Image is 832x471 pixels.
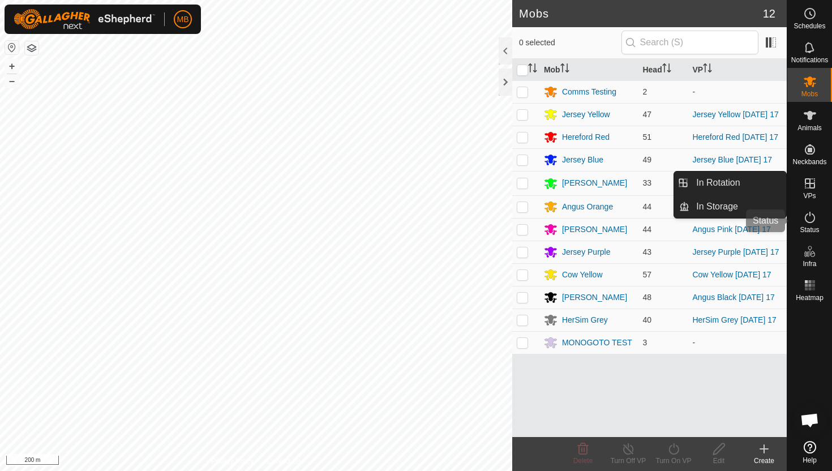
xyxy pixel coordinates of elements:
a: HerSim Grey [DATE] 17 [692,315,776,324]
span: Help [803,457,817,464]
span: 51 [642,132,651,142]
td: - [688,80,787,103]
span: 3 [642,338,647,347]
a: Angus Pink [DATE] 17 [692,225,770,234]
span: Delete [573,457,593,465]
div: Angus Orange [562,201,613,213]
a: In Storage [689,195,786,218]
span: Schedules [794,23,825,29]
span: Notifications [791,57,828,63]
div: Comms Testing [562,86,616,98]
button: – [5,74,19,88]
span: 44 [642,225,651,234]
span: 33 [642,178,651,187]
div: Create [741,456,787,466]
a: Cow Yellow [DATE] 17 [692,270,771,279]
div: MONOGOTO TEST [562,337,632,349]
div: [PERSON_NAME] [562,224,627,236]
div: Turn Off VP [606,456,651,466]
a: Hereford Red [DATE] 17 [692,132,778,142]
th: Mob [539,59,638,81]
span: Animals [797,125,822,131]
p-sorticon: Activate to sort [560,65,569,74]
span: 12 [763,5,775,22]
span: 49 [642,155,651,164]
span: 47 [642,110,651,119]
span: 44 [642,202,651,211]
th: Head [638,59,688,81]
span: 57 [642,270,651,279]
span: Neckbands [792,159,826,165]
button: Map Layers [25,41,38,55]
span: 2 [642,87,647,96]
div: Jersey Yellow [562,109,610,121]
li: In Rotation [674,172,786,194]
span: MB [177,14,189,25]
div: HerSim Grey [562,314,608,326]
a: Angus Black [DATE] 17 [692,293,774,302]
a: Help [787,436,832,468]
span: 43 [642,247,651,256]
a: Contact Us [267,456,301,466]
div: Edit [696,456,741,466]
td: - [688,331,787,354]
div: [PERSON_NAME] [562,177,627,189]
span: 0 selected [519,37,621,49]
span: 48 [642,293,651,302]
button: Reset Map [5,41,19,54]
span: In Storage [696,200,738,213]
a: Jersey Purple [DATE] 17 [692,247,779,256]
a: Jersey Yellow [DATE] 17 [692,110,778,119]
img: Gallagher Logo [14,9,155,29]
span: Status [800,226,819,233]
div: [PERSON_NAME] [562,292,627,303]
span: Mobs [801,91,818,97]
span: Heatmap [796,294,824,301]
button: + [5,59,19,73]
div: Hereford Red [562,131,610,143]
p-sorticon: Activate to sort [703,65,712,74]
h2: Mobs [519,7,763,20]
p-sorticon: Activate to sort [662,65,671,74]
a: Privacy Policy [211,456,254,466]
th: VP [688,59,787,81]
p-sorticon: Activate to sort [528,65,537,74]
li: In Storage [674,195,786,218]
input: Search (S) [621,31,758,54]
div: Open chat [793,403,827,437]
a: In Rotation [689,172,786,194]
span: In Rotation [696,176,740,190]
div: Cow Yellow [562,269,603,281]
div: Jersey Purple [562,246,611,258]
span: VPs [803,192,816,199]
span: Infra [803,260,816,267]
div: Jersey Blue [562,154,603,166]
span: 40 [642,315,651,324]
div: Turn On VP [651,456,696,466]
a: Jersey Blue [DATE] 17 [692,155,772,164]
